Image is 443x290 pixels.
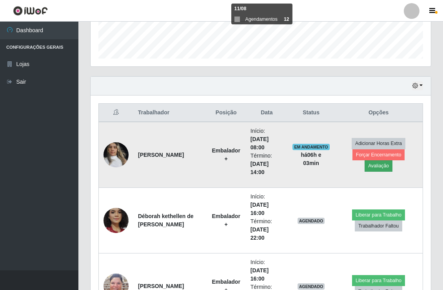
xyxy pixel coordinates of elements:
button: Trabalhador Faltou [355,220,402,231]
strong: Embalador + [212,147,240,162]
time: [DATE] 14:00 [251,161,269,175]
img: 1744396836120.jpeg [103,138,129,171]
strong: há 06 h e 03 min [301,152,321,166]
time: [DATE] 22:00 [251,226,269,241]
span: EM ANDAMENTO [292,144,330,150]
button: Liberar para Trabalho [352,275,405,286]
time: [DATE] 08:00 [251,136,269,151]
time: [DATE] 16:00 [251,267,269,282]
th: Opções [334,104,423,122]
button: Forçar Encerramento [352,149,405,160]
li: Início: [251,193,283,217]
li: Término: [251,217,283,242]
strong: [PERSON_NAME] [138,152,184,158]
span: AGENDADO [298,283,325,290]
button: Adicionar Horas Extra [352,138,405,149]
li: Início: [251,258,283,283]
span: AGENDADO [298,218,325,224]
th: Trabalhador [133,104,207,122]
strong: Déborah kethellen de [PERSON_NAME] [138,213,194,228]
button: Avaliação [365,160,392,171]
time: [DATE] 16:00 [251,202,269,216]
th: Posição [207,104,246,122]
strong: Embalador + [212,213,240,228]
th: Status [288,104,334,122]
li: Término: [251,152,283,176]
th: Data [246,104,288,122]
strong: [PERSON_NAME] [138,283,184,289]
img: CoreUI Logo [13,6,48,16]
button: Liberar para Trabalho [352,209,405,220]
li: Início: [251,127,283,152]
img: 1705882743267.jpeg [103,195,129,246]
